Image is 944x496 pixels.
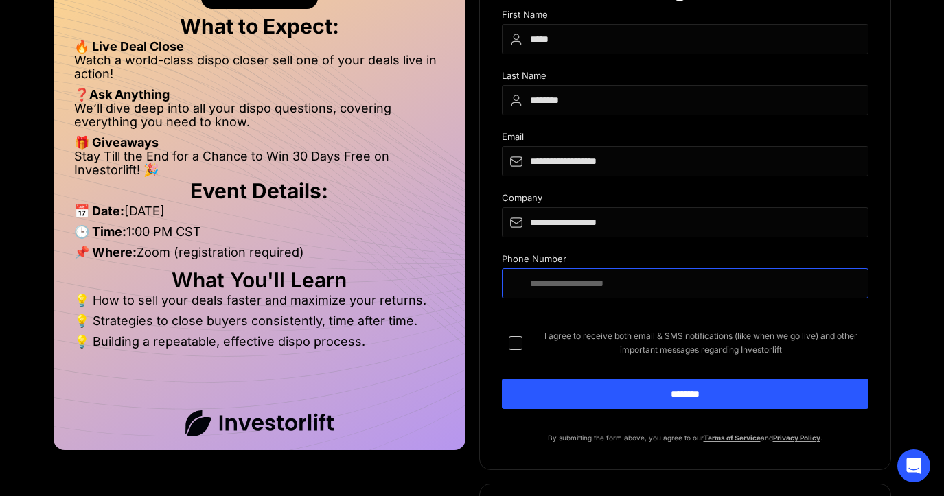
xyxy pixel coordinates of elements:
[180,14,339,38] strong: What to Expect:
[74,335,445,349] li: 💡 Building a repeatable, effective dispo process.
[773,434,820,442] a: Privacy Policy
[74,273,445,287] h2: What You'll Learn
[190,178,328,203] strong: Event Details:
[74,314,445,335] li: 💡 Strategies to close buyers consistently, time after time.
[74,150,445,177] li: Stay Till the End for a Chance to Win 30 Days Free on Investorlift! 🎉
[502,71,868,85] div: Last Name
[74,225,445,246] li: 1:00 PM CST
[74,224,126,239] strong: 🕒 Time:
[704,434,761,442] a: Terms of Service
[74,204,124,218] strong: 📅 Date:
[502,431,868,445] p: By submitting the form above, you agree to our and .
[74,87,170,102] strong: ❓Ask Anything
[502,132,868,146] div: Email
[74,246,445,266] li: Zoom (registration required)
[502,254,868,268] div: Phone Number
[502,10,868,24] div: First Name
[533,329,868,357] span: I agree to receive both email & SMS notifications (like when we go live) and other important mess...
[502,10,868,431] form: DIspo Day Main Form
[74,39,184,54] strong: 🔥 Live Deal Close
[74,294,445,314] li: 💡 How to sell your deals faster and maximize your returns.
[74,135,159,150] strong: 🎁 Giveaways
[74,204,445,225] li: [DATE]
[74,54,445,88] li: Watch a world-class dispo closer sell one of your deals live in action!
[74,102,445,136] li: We’ll dive deep into all your dispo questions, covering everything you need to know.
[502,193,868,207] div: Company
[74,245,137,259] strong: 📌 Where:
[897,449,930,482] div: Open Intercom Messenger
